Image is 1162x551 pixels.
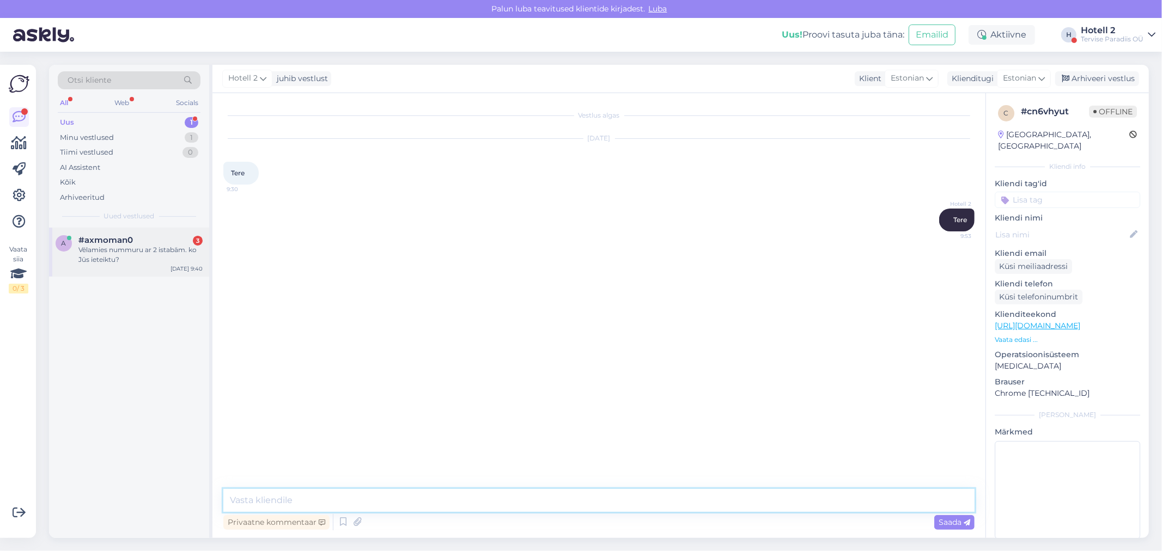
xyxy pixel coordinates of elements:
div: juhib vestlust [272,73,328,84]
span: c [1004,109,1009,117]
p: Kliendi email [995,248,1140,259]
div: 1 [185,132,198,143]
div: Klient [855,73,881,84]
p: Chrome [TECHNICAL_ID] [995,388,1140,399]
div: Küsi telefoninumbrit [995,290,1082,304]
span: Estonian [891,72,924,84]
div: Vestlus algas [223,111,975,120]
div: Klienditugi [947,73,994,84]
p: Kliendi tag'id [995,178,1140,189]
div: Arhiveeri vestlus [1055,71,1139,86]
span: Hotell 2 [228,72,258,84]
span: Otsi kliente [68,75,111,86]
span: Tere [231,169,245,177]
span: 9:30 [227,185,267,193]
div: Küsi meiliaadressi [995,259,1072,274]
div: Arhiveeritud [60,192,105,203]
div: AI Assistent [60,162,100,173]
div: 3 [193,236,203,246]
div: Kliendi info [995,162,1140,172]
p: Märkmed [995,426,1140,438]
span: Uued vestlused [104,211,155,221]
div: Tervise Paradiis OÜ [1081,35,1143,44]
a: [URL][DOMAIN_NAME] [995,321,1080,330]
div: [DATE] 9:40 [171,265,203,273]
div: Tiimi vestlused [60,147,113,158]
div: [DATE] [223,133,975,143]
p: Klienditeekond [995,309,1140,320]
img: Askly Logo [9,74,29,94]
div: Privaatne kommentaar [223,515,330,530]
p: [MEDICAL_DATA] [995,360,1140,372]
div: H [1061,27,1076,42]
span: Hotell 2 [930,200,971,208]
div: # cn6vhyut [1021,105,1089,118]
div: Web [113,96,132,110]
div: Hotell 2 [1081,26,1143,35]
span: #axmoman0 [78,235,133,245]
div: 0 [182,147,198,158]
span: Estonian [1003,72,1036,84]
div: [PERSON_NAME] [995,410,1140,420]
input: Lisa nimi [995,229,1128,241]
div: All [58,96,70,110]
div: Vaata siia [9,244,28,293]
div: Uus [60,117,74,128]
div: 1 [185,117,198,128]
p: Vaata edasi ... [995,335,1140,345]
p: Kliendi telefon [995,278,1140,290]
div: Proovi tasuta juba täna: [782,28,904,41]
input: Lisa tag [995,192,1140,208]
span: 9:53 [930,232,971,240]
span: Luba [646,4,671,14]
span: Offline [1089,106,1137,118]
button: Emailid [909,25,956,45]
p: Kliendi nimi [995,212,1140,224]
a: Hotell 2Tervise Paradiis OÜ [1081,26,1155,44]
div: 0 / 3 [9,284,28,293]
div: Socials [174,96,200,110]
div: [GEOGRAPHIC_DATA], [GEOGRAPHIC_DATA] [998,129,1129,152]
div: Minu vestlused [60,132,114,143]
div: Vēlamies nummuru ar 2 istabām. ko Jūs ieteiktu? [78,245,203,265]
div: Kõik [60,177,76,188]
span: Tere [953,216,967,224]
span: a [62,239,66,247]
div: Aktiivne [969,25,1035,45]
span: Saada [939,517,970,527]
b: Uus! [782,29,802,40]
p: Brauser [995,376,1140,388]
p: Operatsioonisüsteem [995,349,1140,360]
